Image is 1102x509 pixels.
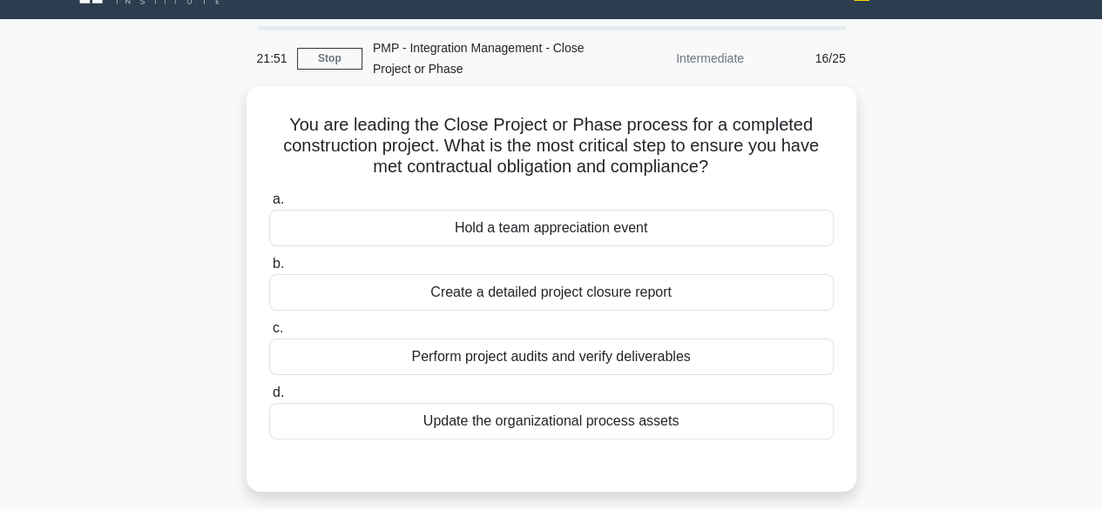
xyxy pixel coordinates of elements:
[273,256,284,271] span: b.
[754,41,856,76] div: 16/25
[269,403,834,439] div: Update the organizational process assets
[602,41,754,76] div: Intermediate
[362,30,602,86] div: PMP - Integration Management - Close Project or Phase
[247,41,297,76] div: 21:51
[297,48,362,70] a: Stop
[273,320,283,335] span: c.
[273,385,284,399] span: d.
[267,114,835,178] h5: You are leading the Close Project or Phase process for a completed construction project. What is ...
[273,191,284,206] span: a.
[269,210,834,246] div: Hold a team appreciation event
[269,274,834,311] div: Create a detailed project closure report
[269,338,834,375] div: Perform project audits and verify deliverables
